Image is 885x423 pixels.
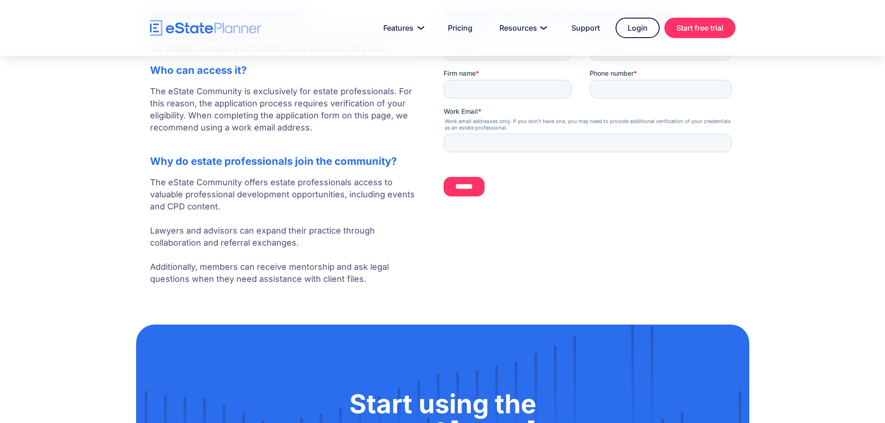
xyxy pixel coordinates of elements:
[372,19,432,37] a: Features
[150,155,425,167] h2: Why do estate professionals join the community?
[150,176,425,285] p: The eState Community offers estate professionals access to valuable professional development oppo...
[488,19,556,37] a: Resources
[664,18,735,38] a: Start free trial
[150,85,425,146] p: The eState Community is exclusively for estate professionals. For this reason, the application pr...
[560,19,611,37] a: Support
[437,19,484,37] a: Pricing
[444,31,735,204] iframe: Form 0
[150,20,262,36] a: home
[616,18,660,38] a: Login
[150,64,425,76] h2: Who can access it?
